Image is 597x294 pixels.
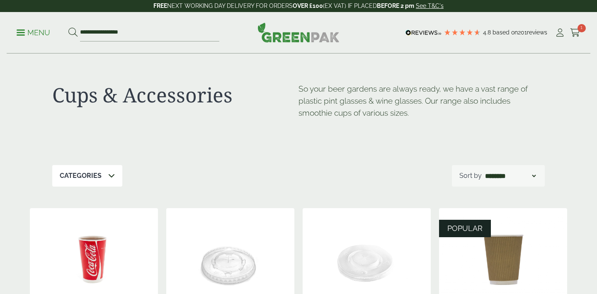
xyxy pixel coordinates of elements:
a: See T&C's [416,2,444,9]
i: Cart [570,29,580,37]
span: Based on [493,29,518,36]
a: 1 [570,27,580,39]
div: 4.79 Stars [444,29,481,36]
select: Shop order [483,171,537,181]
span: reviews [527,29,547,36]
span: 1 [578,24,586,32]
img: REVIEWS.io [405,30,442,36]
strong: BEFORE 2 pm [377,2,414,9]
span: 201 [518,29,527,36]
span: POPULAR [447,224,483,233]
p: Menu [17,28,50,38]
p: Sort by [459,171,482,181]
strong: FREE [153,2,167,9]
h1: Cups & Accessories [52,83,298,107]
p: Categories [60,171,102,181]
img: GreenPak Supplies [257,22,340,42]
span: 4.8 [483,29,493,36]
i: My Account [555,29,565,37]
strong: OVER £100 [293,2,323,9]
p: So your beer gardens are always ready, we have a vast range of plastic pint glasses & wine glasse... [298,83,545,119]
a: Menu [17,28,50,36]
